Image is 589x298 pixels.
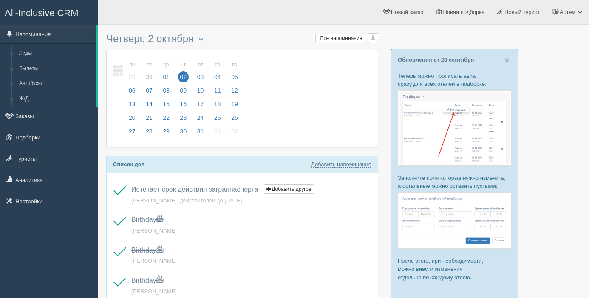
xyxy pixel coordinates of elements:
[504,55,510,65] span: ×
[141,86,157,99] a: 07
[227,99,241,113] a: 19
[131,258,177,264] a: [PERSON_NAME]
[398,257,512,281] p: После этого, при необходимости, можно внести изменения отдельно по каждому отелю.
[212,126,223,137] span: 01
[193,127,209,140] a: 31
[124,99,140,113] a: 13
[158,127,174,140] a: 29
[227,127,241,140] a: 02
[131,197,242,204] a: [PERSON_NAME], действителен до [DATE]
[141,113,157,127] a: 21
[212,85,223,96] span: 11
[127,126,138,137] span: 27
[0,0,97,24] a: All-Inclusive CRM
[193,57,209,86] a: пт 03
[210,113,226,127] a: 25
[161,99,172,110] span: 15
[176,113,192,127] a: 23
[144,112,155,123] span: 21
[195,71,206,82] span: 03
[131,277,163,284] a: Birthday
[178,126,189,137] span: 30
[229,112,240,123] span: 26
[127,71,138,82] span: 29
[504,9,540,15] span: Новый турист
[178,85,189,96] span: 09
[398,174,512,190] p: Заполните поля которые нужно изменить, а остальные можно оставить пустыми:
[5,8,79,18] span: All-Inclusive CRM
[504,56,510,65] button: Close
[131,216,163,223] a: Birthday
[560,9,576,15] span: Артем
[227,86,241,99] a: 12
[178,112,189,123] span: 23
[124,57,140,86] a: пн 29
[127,99,138,110] span: 13
[131,288,177,295] a: [PERSON_NAME]
[131,186,258,193] a: Истекает срок действия загранпаспорта
[161,126,172,137] span: 29
[193,86,209,99] a: 10
[227,57,241,86] a: вс 05
[398,57,474,63] a: Обновления от 28 сентября
[161,112,172,123] span: 22
[15,46,96,61] a: Лиды
[193,99,209,113] a: 17
[178,71,189,82] span: 02
[195,99,206,110] span: 17
[195,112,206,123] span: 24
[212,61,223,68] small: сб
[398,192,512,249] img: %D0%BF%D0%BE%D0%B4%D0%B1%D0%BE%D1%80%D0%BA%D0%B0-%D0%B0%D0%B2%D0%B8%D0%B0-2-%D1%81%D1%80%D0%BC-%D...
[176,86,192,99] a: 09
[210,99,226,113] a: 18
[127,85,138,96] span: 06
[178,99,189,110] span: 16
[212,99,223,110] span: 18
[158,57,174,86] a: ср 01
[398,72,512,88] p: Теперь можно прописать авиа сразу для всех отелей в подборке:
[144,126,155,137] span: 28
[127,112,138,123] span: 20
[178,61,189,68] small: чт
[195,61,206,68] small: пт
[391,9,423,15] span: Новый заказ
[176,99,192,113] a: 16
[124,127,140,140] a: 27
[227,113,241,127] a: 26
[311,161,371,168] a: Добавить напоминание
[144,85,155,96] span: 07
[398,90,512,165] img: %D0%BF%D0%BE%D0%B4%D0%B1%D0%BE%D1%80%D0%BA%D0%B0-%D0%B0%D0%B2%D0%B8%D0%B0-1-%D1%81%D1%80%D0%BC-%D...
[229,71,240,82] span: 05
[144,61,155,68] small: вт
[158,99,174,113] a: 15
[210,127,226,140] a: 01
[144,71,155,82] span: 30
[131,247,163,254] a: Birthday
[15,91,96,107] a: Ж/Д
[229,126,240,137] span: 02
[124,86,140,99] a: 06
[212,112,223,123] span: 25
[158,113,174,127] a: 22
[176,57,192,86] a: чт 02
[131,227,177,234] a: [PERSON_NAME]
[176,127,192,140] a: 30
[210,57,226,86] a: сб 04
[15,76,96,91] a: Автобусы
[144,99,155,110] span: 14
[161,71,172,82] span: 01
[320,35,362,41] span: Все напоминания
[212,71,223,82] span: 04
[229,99,240,110] span: 19
[210,86,226,99] a: 11
[141,127,157,140] a: 28
[161,61,172,68] small: ср
[195,85,206,96] span: 10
